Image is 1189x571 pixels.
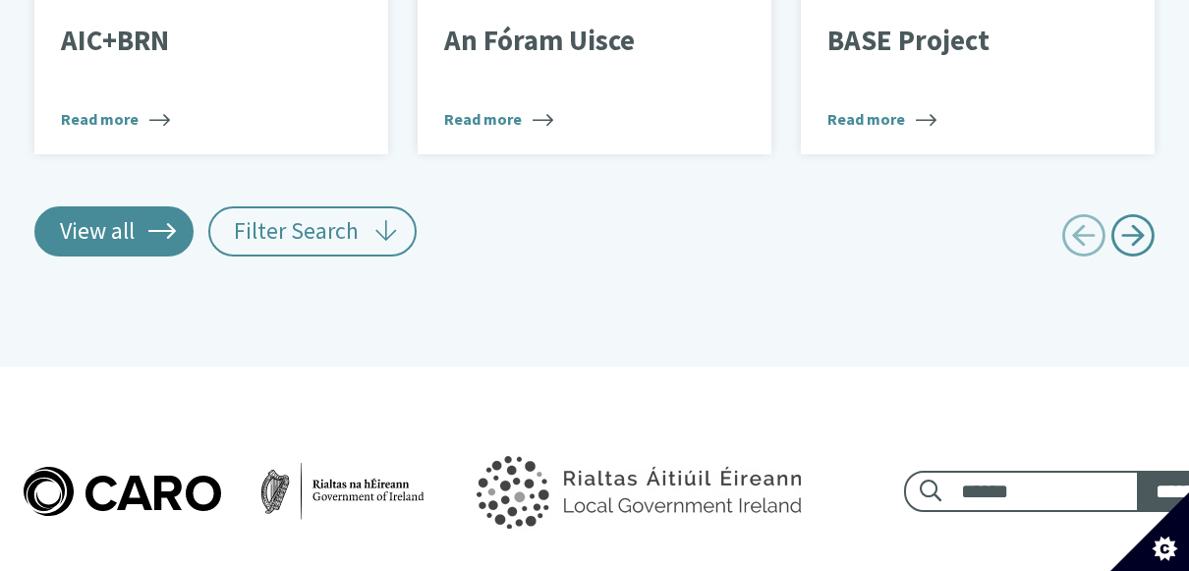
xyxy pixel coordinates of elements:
a: Previous page [1061,206,1105,272]
button: Filter Search [208,206,418,256]
button: Set cookie preferences [1110,492,1189,571]
span: Read more [444,107,553,131]
p: An Fóram Uisce [444,26,714,57]
p: AIC+BRN [61,26,331,57]
a: Next page [1110,206,1155,272]
span: Read more [827,107,936,131]
a: View all [34,206,194,256]
img: Caro logo [20,463,428,520]
img: Government of Ireland logo [431,429,840,553]
span: Read more [61,107,170,131]
p: BASE Project [827,26,1098,57]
